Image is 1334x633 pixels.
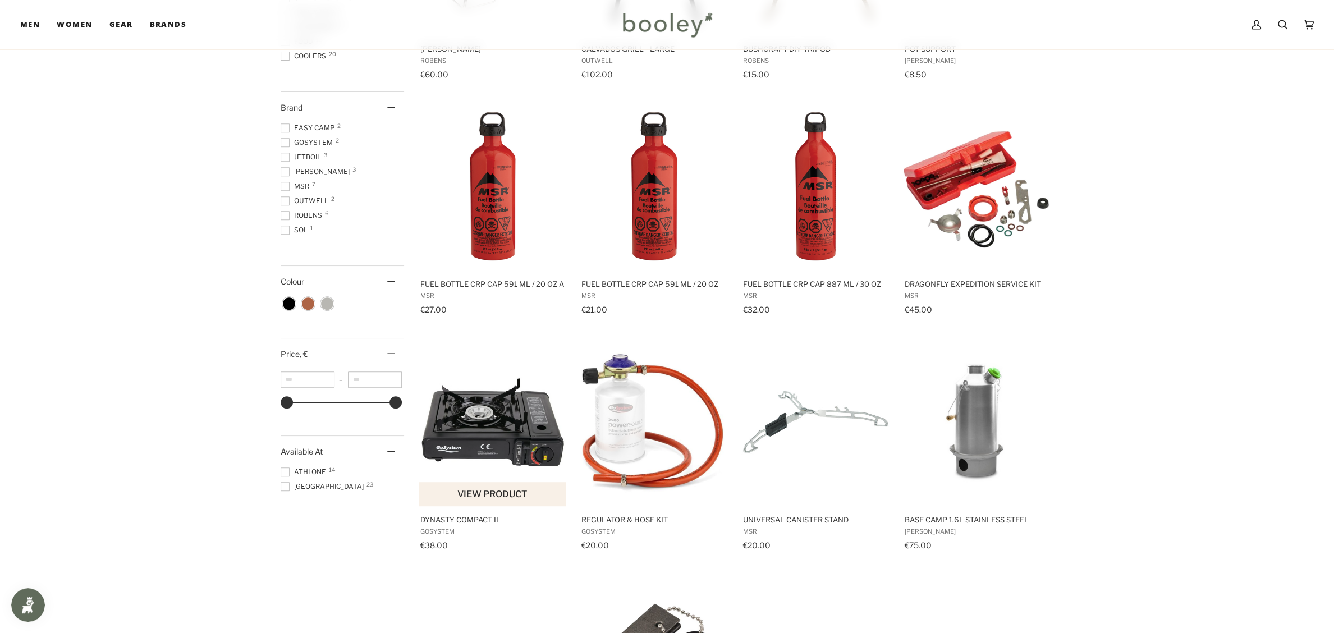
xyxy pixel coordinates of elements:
[419,482,566,506] button: View product
[743,57,888,65] span: Robens
[420,527,566,535] span: GoSystem
[902,338,1051,554] a: Base Camp 1.6L Stainless Steel
[336,137,339,143] span: 2
[281,371,334,388] input: Minimum value
[419,112,567,261] img: MSR Fuel Bottle CRP Cap 591 ml / 20 oz - Booley Galway
[743,70,769,79] span: €15.00
[281,447,323,456] span: Available At
[312,181,315,187] span: 7
[580,102,728,318] a: Fuel Bottle CRP Cap 591 ml / 20 oz
[324,152,327,158] span: 3
[334,375,348,384] span: –
[325,210,329,216] span: 6
[302,297,314,310] span: Colour: Brown
[109,19,133,30] span: Gear
[281,210,326,221] span: Robens
[581,279,727,289] span: Fuel Bottle CRP Cap 591 ml / 20 oz
[420,57,566,65] span: Robens
[904,57,1049,65] span: [PERSON_NAME]
[581,305,607,314] span: €21.00
[11,588,45,622] iframe: Button to open loyalty program pop-up
[904,540,931,550] span: €75.00
[20,19,40,30] span: Men
[337,123,341,129] span: 2
[366,481,373,487] span: 23
[743,527,888,535] span: MSR
[281,167,353,177] span: [PERSON_NAME]
[743,540,771,550] span: €20.00
[281,277,313,286] span: Colour
[300,349,308,359] span: , €
[902,102,1051,318] a: Dragonfly Expedition Service Kit
[741,348,890,497] img: MSR Universal Canister Stand - Booley Galway
[420,292,566,300] span: MSR
[581,292,727,300] span: MSR
[281,481,367,492] span: [GEOGRAPHIC_DATA]
[904,305,932,314] span: €45.00
[580,112,728,261] img: MSR Fuel Bottle CRP Cap 591 ml / 20 oz - Booley Galway
[281,103,302,112] span: Brand
[281,196,332,206] span: Outwell
[420,305,447,314] span: €27.00
[581,515,727,525] span: Regulator & Hose Kit
[281,225,311,235] span: SOL
[904,292,1049,300] span: MSR
[352,167,356,172] span: 3
[580,348,728,497] img: GoSystem Regulator & Hose Kit - Booley Galway
[581,540,609,550] span: €20.00
[420,279,566,289] span: Fuel Bottle CRP Cap 591 ml / 20 oz A
[329,51,336,57] span: 20
[904,527,1049,535] span: [PERSON_NAME]
[741,112,890,261] img: MSR Fuel Bottle CRP Cap 887 ml / 30 oz - Booley Galway
[329,467,335,473] span: 14
[580,338,728,554] a: Regulator & Hose Kit
[904,70,926,79] span: €8.50
[281,349,308,359] span: Price
[581,57,727,65] span: Outwell
[902,348,1051,497] img: Base Camp 1.6L Stainless Steel - Booley Galway
[904,279,1049,289] span: Dragonfly Expedition Service Kit
[741,102,890,318] a: Fuel Bottle CRP Cap 887 ml / 30 oz
[420,515,566,525] span: Dynasty Compact II
[419,338,567,554] a: Dynasty Compact II
[618,8,716,41] img: Booley
[348,371,402,388] input: Maximum value
[149,19,186,30] span: Brands
[281,51,329,61] span: Coolers
[57,19,92,30] span: Women
[321,297,333,310] span: Colour: Grey
[581,70,613,79] span: €102.00
[743,292,888,300] span: MSR
[420,540,448,550] span: €38.00
[743,515,888,525] span: Universal Canister Stand
[310,225,313,231] span: 1
[331,196,334,201] span: 2
[741,338,890,554] a: Universal Canister Stand
[419,102,567,318] a: Fuel Bottle CRP Cap 591 ml / 20 oz A
[420,70,448,79] span: €60.00
[581,527,727,535] span: GoSystem
[281,137,336,148] span: GoSystem
[283,297,295,310] span: Colour: Black
[281,467,329,477] span: Athlone
[743,279,888,289] span: Fuel Bottle CRP Cap 887 ml / 30 oz
[281,123,338,133] span: Easy Camp
[281,152,324,162] span: Jetboil
[743,305,770,314] span: €32.00
[904,515,1049,525] span: Base Camp 1.6L Stainless Steel
[281,181,313,191] span: MSR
